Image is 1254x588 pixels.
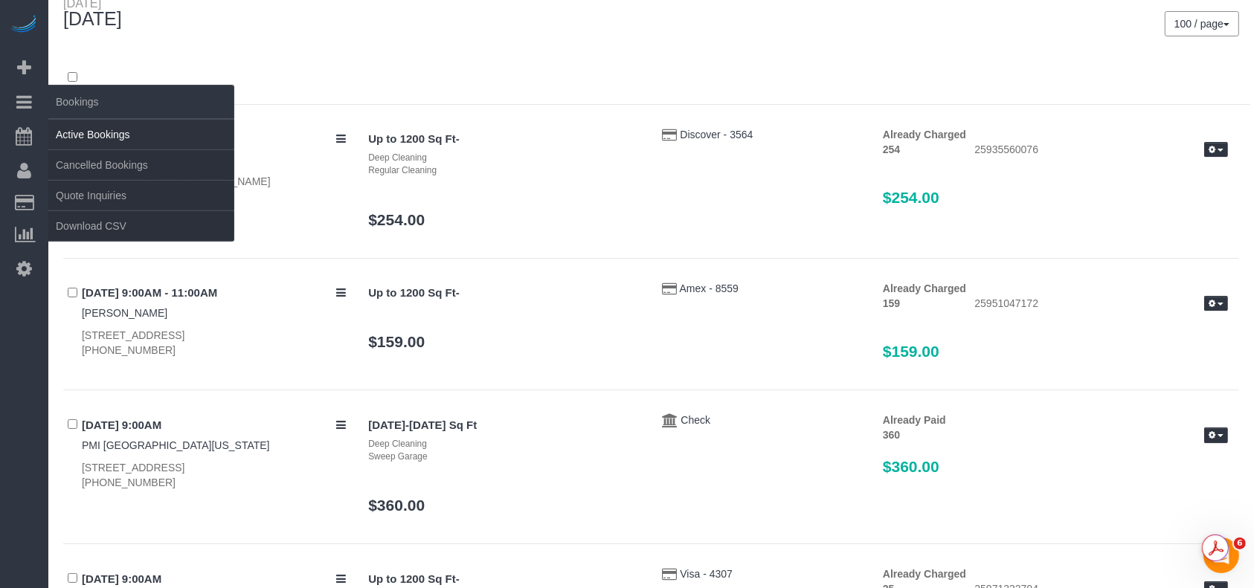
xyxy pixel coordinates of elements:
[368,287,640,300] h4: Up to 1200 Sq Ft-
[680,568,733,580] a: Visa - 4307
[883,429,900,441] strong: 360
[368,211,425,228] a: $254.00
[48,85,234,119] span: Bookings
[368,152,640,164] div: Deep Cleaning
[82,460,346,490] div: [STREET_ADDRESS] [PHONE_NUMBER]
[48,211,234,241] a: Download CSV
[680,282,739,294] a: Amex - 8559
[883,282,966,294] strong: Already Charged
[48,181,234,210] a: Quote Inquiries
[368,133,640,146] h4: Up to 1200 Sq Ft-
[368,419,640,432] h4: [DATE]-[DATE] Sq Ft
[883,143,900,155] strong: 254
[883,568,966,580] strong: Already Charged
[1165,11,1239,36] nav: Pagination navigation
[82,328,346,358] div: [STREET_ADDRESS] [PHONE_NUMBER]
[963,142,1239,160] div: 25935560076
[883,189,939,206] span: $254.00
[82,307,167,319] a: [PERSON_NAME]
[48,119,234,242] ul: Bookings
[368,573,640,586] h4: Up to 1200 Sq Ft-
[680,129,753,140] a: Discover - 3564
[368,164,640,177] div: Regular Cleaning
[82,419,346,432] h4: [DATE] 9:00AM
[1165,11,1239,36] button: 100 / page
[82,287,346,300] h4: [DATE] 9:00AM - 11:00AM
[883,297,900,309] strong: 159
[883,414,946,426] strong: Already Paid
[368,333,425,350] a: $159.00
[48,120,234,149] a: Active Bookings
[963,296,1239,314] div: 25951047172
[368,438,640,450] div: Deep Cleaning
[883,343,939,360] span: $159.00
[883,458,1228,475] h3: $360.00
[82,439,270,451] a: PMI [GEOGRAPHIC_DATA][US_STATE]
[82,573,346,586] h4: [DATE] 9:00AM
[368,450,640,463] div: Sweep Garage
[368,497,425,514] a: $360.00
[681,414,710,426] a: Check
[883,129,966,140] strong: Already Charged
[9,15,39,36] img: Automaid Logo
[48,150,234,180] a: Cancelled Bookings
